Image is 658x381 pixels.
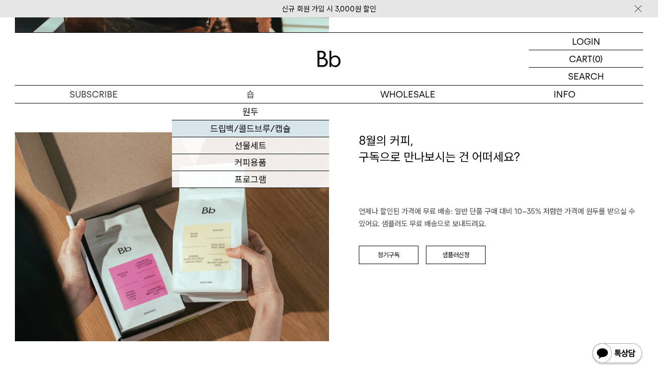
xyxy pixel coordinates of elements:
[172,137,329,154] a: 선물세트
[359,205,643,231] p: 언제나 할인된 가격에 무료 배송: 일반 단품 구매 대비 10~35% 저렴한 가격에 원두를 받으실 수 있어요. 샘플러도 무료 배송으로 보내드려요.
[592,50,603,67] p: (0)
[172,154,329,171] a: 커피용품
[591,342,643,366] img: 카카오톡 채널 1:1 채팅 버튼
[572,33,600,50] p: LOGIN
[529,33,643,50] a: LOGIN
[172,171,329,188] a: 프로그램
[486,86,643,103] p: INFO
[569,50,592,67] p: CART
[359,246,418,265] a: 정기구독
[172,103,329,120] a: 원두
[359,132,643,205] h1: 8월의 커피, 구독으로 만나보시는 건 어떠세요?
[172,86,329,103] a: 숍
[568,68,604,85] p: SEARCH
[529,50,643,68] a: CART (0)
[282,4,376,13] a: 신규 회원 가입 시 3,000원 할인
[15,132,329,342] img: c5c329453f1186b4866a93014d588b8e_112149.jpg
[329,86,486,103] p: WHOLESALE
[15,86,172,103] a: SUBSCRIBE
[172,120,329,137] a: 드립백/콜드브루/캡슐
[426,246,486,265] a: 샘플러신청
[317,51,341,67] img: 로고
